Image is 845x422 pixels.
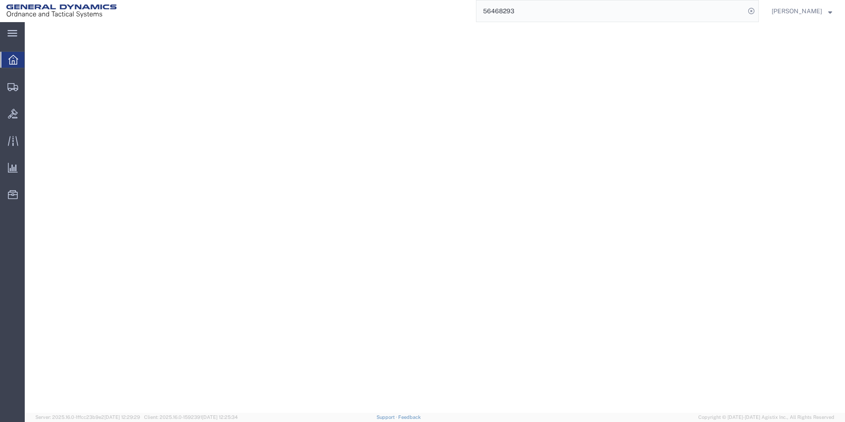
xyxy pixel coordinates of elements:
span: Client: 2025.16.0-1592391 [144,414,238,420]
span: [DATE] 12:25:34 [202,414,238,420]
span: [DATE] 12:29:29 [104,414,140,420]
button: [PERSON_NAME] [771,6,833,16]
span: Server: 2025.16.0-1ffcc23b9e2 [35,414,140,420]
input: Search for shipment number, reference number [476,0,745,22]
iframe: FS Legacy Container [25,22,845,413]
img: logo [6,4,117,18]
a: Support [377,414,399,420]
span: Britney Atkins [772,6,822,16]
a: Feedback [398,414,421,420]
span: Copyright © [DATE]-[DATE] Agistix Inc., All Rights Reserved [698,414,834,421]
